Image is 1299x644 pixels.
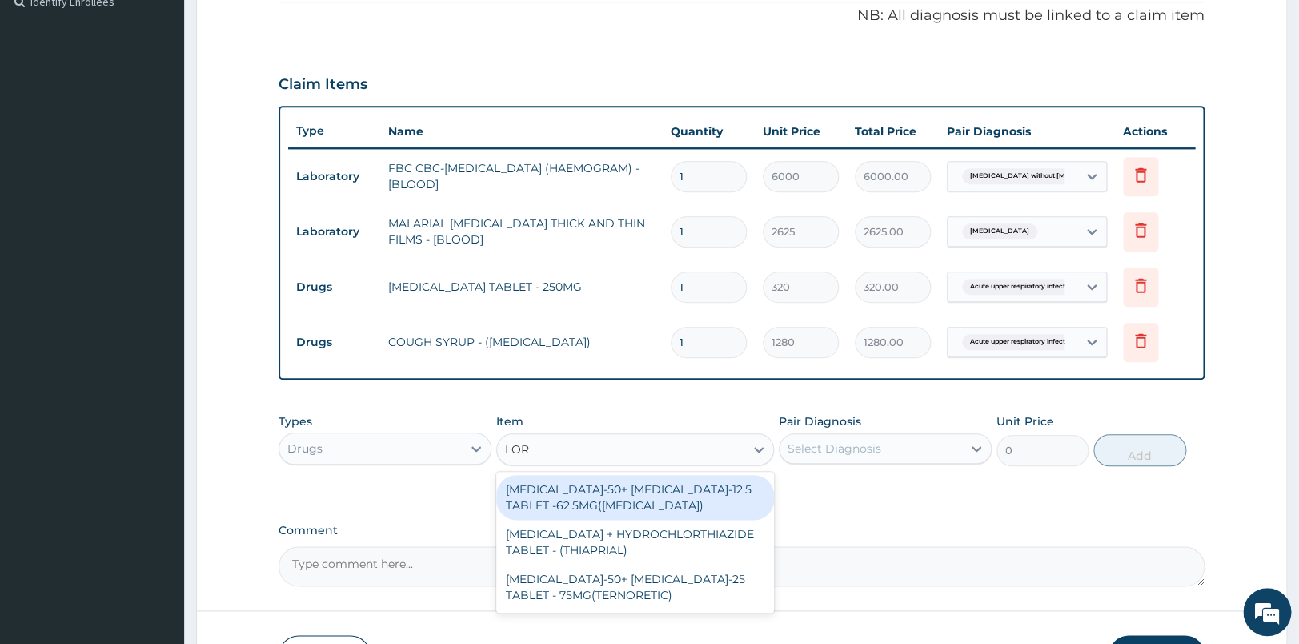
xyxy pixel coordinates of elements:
[288,328,380,357] td: Drugs
[962,223,1037,239] span: [MEDICAL_DATA]
[962,334,1078,350] span: Acute upper respiratory infect...
[30,80,65,120] img: d_794563401_company_1708531726252_794563401
[8,437,305,493] textarea: Type your message and hit 'Enter'
[279,6,1205,26] p: NB: All diagnosis must be linked to a claim item
[288,162,380,191] td: Laboratory
[288,116,380,146] th: Type
[962,279,1078,295] span: Acute upper respiratory infect...
[380,271,663,303] td: [MEDICAL_DATA] TABLET - 250MG
[380,326,663,358] td: COUGH SYRUP - ([MEDICAL_DATA])
[380,115,663,147] th: Name
[288,217,380,247] td: Laboratory
[996,413,1054,429] label: Unit Price
[496,520,774,565] div: [MEDICAL_DATA] + HYDROCHLORTHIAZIDE TABLET - (THIAPRIAL)
[663,115,755,147] th: Quantity
[939,115,1115,147] th: Pair Diagnosis
[83,90,269,111] div: Chat with us now
[380,207,663,256] td: MALARIAL [MEDICAL_DATA] THICK AND THIN FILMS - [BLOOD]
[847,115,939,147] th: Total Price
[496,475,774,520] div: [MEDICAL_DATA]-50+ [MEDICAL_DATA]-12.5 TABLET -62.5MG([MEDICAL_DATA])
[1093,434,1186,466] button: Add
[380,152,663,200] td: FBC CBC-[MEDICAL_DATA] (HAEMOGRAM) - [BLOOD]
[287,441,323,457] div: Drugs
[279,76,367,94] h3: Claim Items
[496,565,774,610] div: [MEDICAL_DATA]-50+ [MEDICAL_DATA]-25 TABLET - 75MG(TERNORETIC)
[788,441,881,457] div: Select Diagnosis
[496,413,523,429] label: Item
[1115,115,1195,147] th: Actions
[288,272,380,302] td: Drugs
[93,202,221,364] span: We're online!
[263,8,301,46] div: Minimize live chat window
[962,168,1124,184] span: [MEDICAL_DATA] without [MEDICAL_DATA]
[755,115,847,147] th: Unit Price
[279,524,1205,537] label: Comment
[779,413,861,429] label: Pair Diagnosis
[279,415,312,429] label: Types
